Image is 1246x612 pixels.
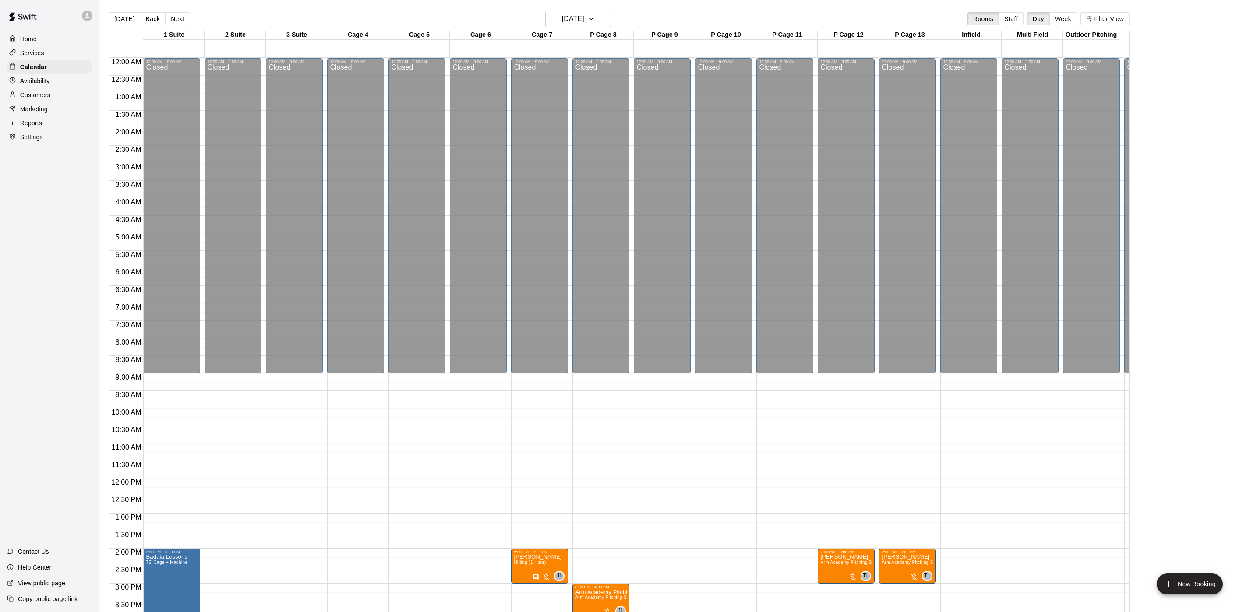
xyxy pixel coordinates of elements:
[636,64,688,376] div: Closed
[863,572,869,580] span: TL
[452,64,504,376] div: Closed
[330,60,381,64] div: 12:00 AM – 9:00 AM
[20,49,44,57] p: Services
[109,478,143,486] span: 12:00 PM
[113,356,144,363] span: 8:30 AM
[7,74,92,88] a: Availability
[634,58,691,373] div: 12:00 AM – 9:00 AM: Closed
[511,58,568,373] div: 12:00 AM – 9:00 AM: Closed
[511,549,568,584] div: 2:00 PM – 3:00 PM: Hitting (1 Hour)
[925,571,932,581] span: Tyler Levine
[20,105,48,113] p: Marketing
[7,32,92,46] a: Home
[7,102,92,116] a: Marketing
[820,64,872,376] div: Closed
[820,550,872,554] div: 2:00 PM – 3:00 PM
[20,35,37,43] p: Home
[109,76,144,83] span: 12:30 AM
[7,88,92,102] a: Customers
[1127,64,1179,376] div: Closed
[391,64,443,376] div: Closed
[391,60,443,64] div: 12:00 AM – 9:00 AM
[698,64,749,376] div: Closed
[879,31,940,39] div: P Cage 13
[940,31,1002,39] div: Infield
[554,571,565,581] div: Johnnie Larossa
[268,64,320,376] div: Closed
[113,584,144,591] span: 3:00 PM
[7,46,92,60] div: Services
[922,571,932,581] div: Tyler Levine
[695,58,752,373] div: 12:00 AM – 9:00 AM: Closed
[572,31,634,39] div: P Cage 8
[113,163,144,171] span: 3:00 AM
[146,550,198,554] div: 2:00 PM – 5:00 PM
[109,461,144,468] span: 11:30 AM
[1124,58,1181,373] div: 12:00 AM – 9:00 AM: Closed
[967,12,999,25] button: Rooms
[113,251,144,258] span: 5:30 AM
[532,573,539,580] svg: Has notes
[1004,60,1056,64] div: 12:00 AM – 9:00 AM
[924,572,931,580] span: TL
[113,111,144,118] span: 1:30 AM
[882,64,933,376] div: Closed
[20,119,42,127] p: Reports
[879,549,936,584] div: 2:00 PM – 3:00 PM: Arm Academy Pitching Session 1 Hour - Pitching
[1066,64,1117,376] div: Closed
[7,116,92,130] div: Reports
[575,595,677,600] span: Arm Academy Pitching Session 1 Hour - Pitching
[820,60,872,64] div: 12:00 AM – 9:00 AM
[882,60,933,64] div: 12:00 AM – 9:00 AM
[388,58,445,373] div: 12:00 AM – 9:00 AM: Closed
[268,60,320,64] div: 12:00 AM – 9:00 AM
[113,373,144,381] span: 9:00 AM
[450,31,511,39] div: Cage 6
[327,31,388,39] div: Cage 4
[1002,31,1063,39] div: Multi Field
[634,31,695,39] div: P Cage 9
[511,31,572,39] div: Cage 7
[20,63,47,71] p: Calendar
[7,130,92,144] a: Settings
[205,58,261,373] div: 12:00 AM – 9:00 AM: Closed
[113,321,144,328] span: 7:30 AM
[327,58,384,373] div: 12:00 AM – 9:00 AM: Closed
[1080,12,1130,25] button: Filter View
[146,64,198,376] div: Closed
[113,181,144,188] span: 3:30 AM
[940,58,997,373] div: 12:00 AM – 9:00 AM: Closed
[113,514,144,521] span: 1:00 PM
[695,31,756,39] div: P Cage 10
[18,563,51,572] p: Help Center
[759,64,811,376] div: Closed
[165,12,190,25] button: Next
[545,11,611,27] button: [DATE]
[1066,60,1117,64] div: 12:00 AM – 9:00 AM
[143,58,200,373] div: 12:00 AM – 9:00 AM: Closed
[756,58,813,373] div: 12:00 AM – 9:00 AM: Closed
[882,560,983,565] span: Arm Academy Pitching Session 1 Hour - Pitching
[109,58,144,66] span: 12:00 AM
[1004,64,1056,376] div: Closed
[18,594,78,603] p: Copy public page link
[7,60,92,74] a: Calendar
[864,571,871,581] span: Tyler Levine
[113,338,144,346] span: 8:00 AM
[146,560,187,565] span: 75’ Cage + Machine
[113,233,144,241] span: 5:00 AM
[113,128,144,136] span: 2:00 AM
[109,443,144,451] span: 11:00 AM
[18,579,65,587] p: View public page
[450,58,507,373] div: 12:00 AM – 9:00 AM: Closed
[943,60,995,64] div: 12:00 AM – 9:00 AM
[514,560,546,565] span: Hitting (1 Hour)
[109,496,143,503] span: 12:30 PM
[575,64,627,376] div: Closed
[113,146,144,153] span: 2:30 AM
[861,571,871,581] div: Tyler Levine
[575,585,627,589] div: 3:00 PM – 4:00 PM
[558,571,565,581] span: Johnnie Larossa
